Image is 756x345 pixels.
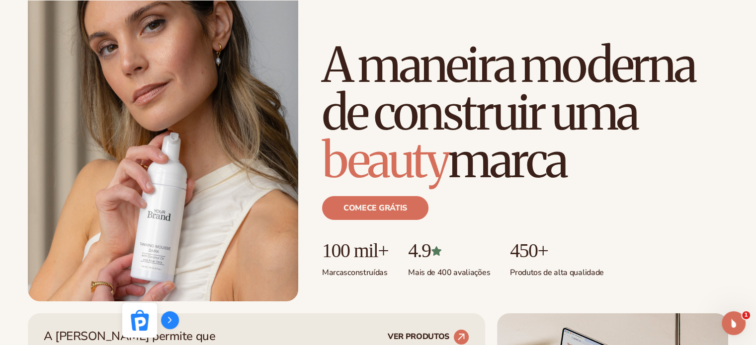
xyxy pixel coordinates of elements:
[347,267,387,278] font: construídas
[322,196,428,220] a: Comece grátis
[343,203,407,213] font: Comece grátis
[448,131,566,190] font: marca
[322,267,347,278] font: Marcas
[408,239,430,262] font: 4.9
[510,239,548,262] font: 450+
[322,239,388,262] font: 100 mil+
[322,131,448,190] span: beauty
[744,312,748,318] font: 1
[322,83,637,142] font: de construir uma
[408,267,490,278] font: Mais de 400 avaliações
[510,267,604,278] font: Produtos de alta qualidade
[722,311,746,335] iframe: Chat ao vivo do Intercom
[322,35,695,95] font: A maneira moderna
